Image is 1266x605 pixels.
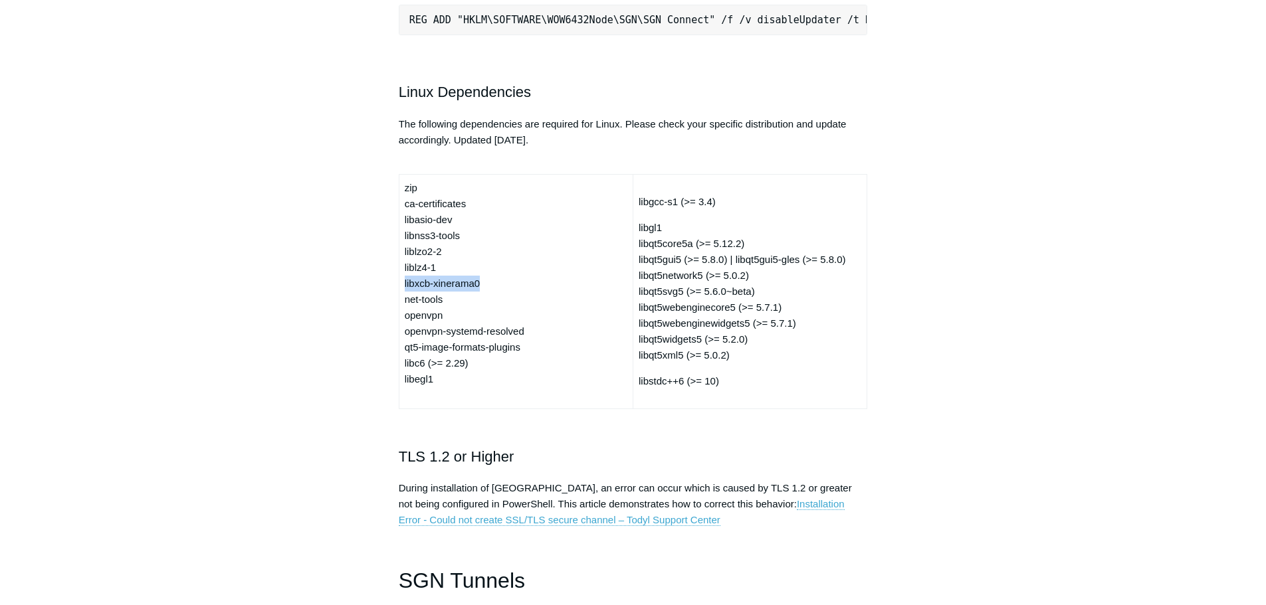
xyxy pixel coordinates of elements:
[399,5,868,35] pre: REG ADD "HKLM\SOFTWARE\WOW6432Node\SGN\SGN Connect" /f /v disableUpdater /t REG_SZ /d 1
[399,80,868,104] h2: Linux Dependencies
[639,373,861,389] p: libstdc++6 (>= 10)
[399,116,868,164] p: The following dependencies are required for Linux. Please check your specific distribution and up...
[639,220,861,363] p: libgl1 libqt5core5a (>= 5.12.2) libqt5gui5 (>= 5.8.0) | libqt5gui5-gles (>= 5.8.0) libqt5network5...
[399,445,868,468] h2: TLS 1.2 or Higher
[399,174,633,408] td: zip ca-certificates libasio-dev libnss3-tools liblzo2-2 liblz4-1 libxcb-xinerama0 net-tools openv...
[399,564,868,598] h1: SGN Tunnels
[399,480,868,528] p: During installation of [GEOGRAPHIC_DATA], an error can occur which is caused by TLS 1.2 or greate...
[639,194,861,210] p: libgcc-s1 (>= 3.4)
